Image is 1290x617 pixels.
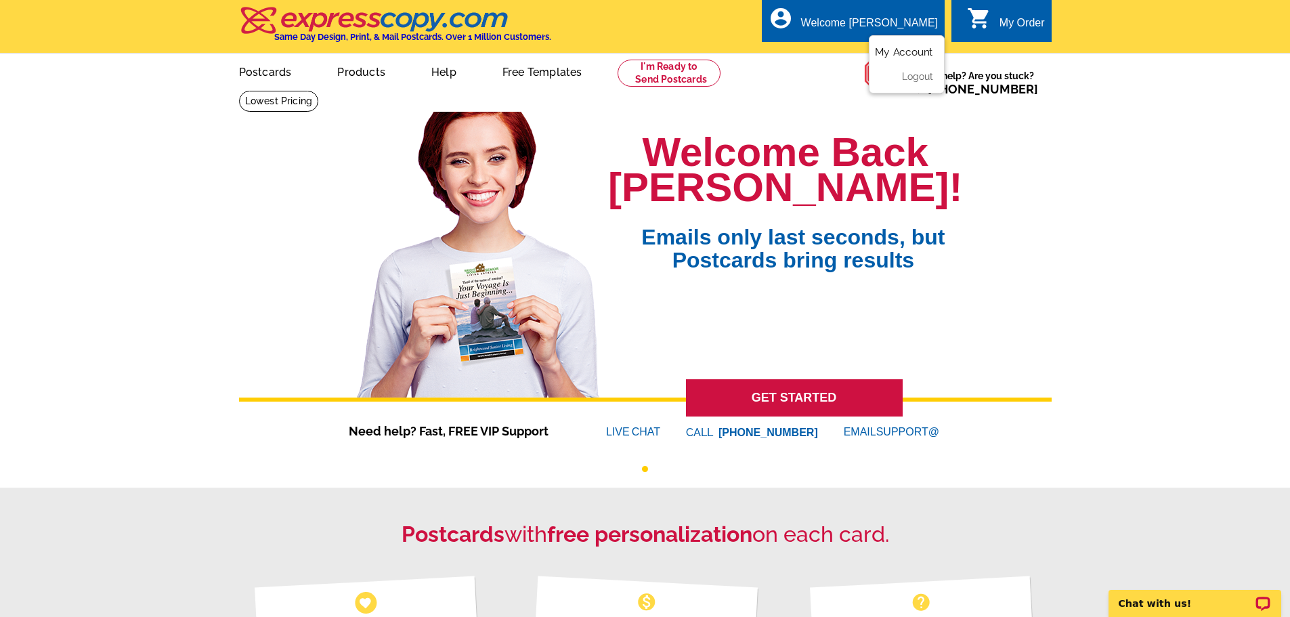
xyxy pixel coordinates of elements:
a: Help [410,55,478,87]
a: shopping_cart My Order [967,15,1045,32]
h4: Same Day Design, Print, & Mail Postcards. Over 1 Million Customers. [274,32,551,42]
div: My Order [999,17,1045,36]
strong: free personalization [547,522,752,547]
font: LIVE [606,424,632,440]
i: shopping_cart [967,6,991,30]
a: Same Day Design, Print, & Mail Postcards. Over 1 Million Customers. [239,16,551,42]
span: Emails only last seconds, but Postcards bring results [624,205,962,272]
iframe: LiveChat chat widget [1100,574,1290,617]
span: Need help? Are you stuck? [905,69,1045,96]
a: Postcards [217,55,314,87]
i: account_circle [769,6,793,30]
span: Call [905,82,1038,96]
span: favorite [358,595,372,610]
div: Welcome [PERSON_NAME] [801,17,938,36]
a: Free Templates [481,55,604,87]
a: My Account [875,46,933,58]
img: help [864,54,905,93]
font: SUPPORT@ [876,424,941,440]
span: help [910,591,932,613]
strong: Postcards [402,522,504,547]
a: LIVECHAT [606,426,660,438]
a: Products [316,55,407,87]
h1: Welcome Back [PERSON_NAME]! [608,135,962,205]
h2: with on each card. [239,522,1052,547]
span: Need help? Fast, FREE VIP Support [349,422,565,440]
a: Logout [902,71,933,82]
button: 1 of 1 [642,466,648,472]
img: welcome-back-logged-in.png [349,101,608,398]
a: [PHONE_NUMBER] [928,82,1038,96]
span: monetization_on [636,591,658,613]
a: GET STARTED [686,379,903,417]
